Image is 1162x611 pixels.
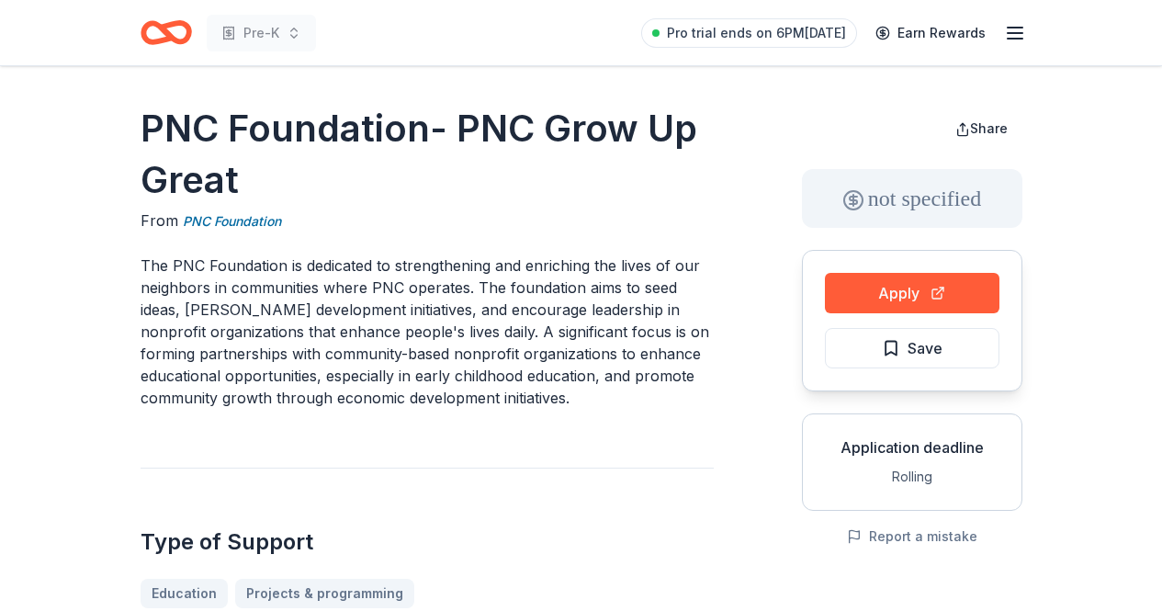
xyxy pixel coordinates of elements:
[243,22,279,44] span: Pre-K
[207,15,316,51] button: Pre-K
[802,169,1022,228] div: not specified
[141,579,228,608] a: Education
[941,110,1022,147] button: Share
[141,209,714,232] div: From
[667,22,846,44] span: Pro trial ends on 6PM[DATE]
[818,436,1007,458] div: Application deadline
[847,526,977,548] button: Report a mistake
[141,255,714,409] p: The PNC Foundation is dedicated to strengthening and enriching the lives of our neighbors in comm...
[141,103,714,206] h1: PNC Foundation- PNC Grow Up Great
[825,273,999,313] button: Apply
[141,527,714,557] h2: Type of Support
[970,120,1008,136] span: Share
[864,17,997,50] a: Earn Rewards
[825,328,999,368] button: Save
[141,11,192,54] a: Home
[183,210,281,232] a: PNC Foundation
[235,579,414,608] a: Projects & programming
[818,466,1007,488] div: Rolling
[908,336,942,360] span: Save
[641,18,857,48] a: Pro trial ends on 6PM[DATE]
